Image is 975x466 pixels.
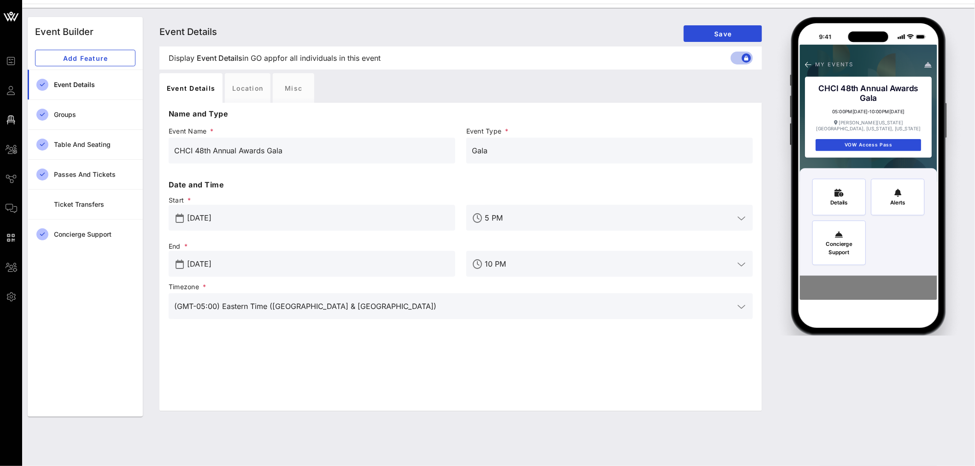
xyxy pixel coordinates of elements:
[28,189,143,219] a: Ticket Transfers
[169,196,455,205] span: Start
[169,282,753,291] span: Timezone
[159,73,223,103] div: Event Details
[54,81,135,89] div: Event Details
[169,242,455,251] span: End
[187,210,450,225] input: Start Date
[54,201,135,209] div: Ticket Transfers
[28,219,143,249] a: Concierge Support
[174,143,450,158] input: Event Name
[54,111,135,119] div: Groups
[28,159,143,189] a: Passes and Tickets
[169,108,753,119] p: Name and Type
[28,99,143,129] a: Groups
[485,210,734,225] input: Start Time
[466,127,753,136] span: Event Type
[35,50,135,66] button: Add Feature
[159,26,217,37] span: Event Details
[28,129,143,159] a: Table and Seating
[54,141,135,149] div: Table and Seating
[28,70,143,99] a: Event Details
[684,25,762,42] button: Save
[485,256,734,271] input: End Time
[54,231,135,239] div: Concierge Support
[691,30,755,38] span: Save
[197,52,242,64] span: Event Details
[169,127,455,136] span: Event Name
[273,73,314,103] div: Misc
[176,214,184,223] button: prepend icon
[472,143,747,158] input: Event Type
[277,52,381,64] span: for all individuals in this event
[187,256,450,271] input: End Date
[174,299,734,314] input: Timezone
[176,260,184,269] button: prepend icon
[43,54,128,62] span: Add Feature
[54,171,135,179] div: Passes and Tickets
[169,52,381,64] span: Display in GO app
[169,179,753,190] p: Date and Time
[35,25,94,39] div: Event Builder
[225,73,270,103] div: Location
